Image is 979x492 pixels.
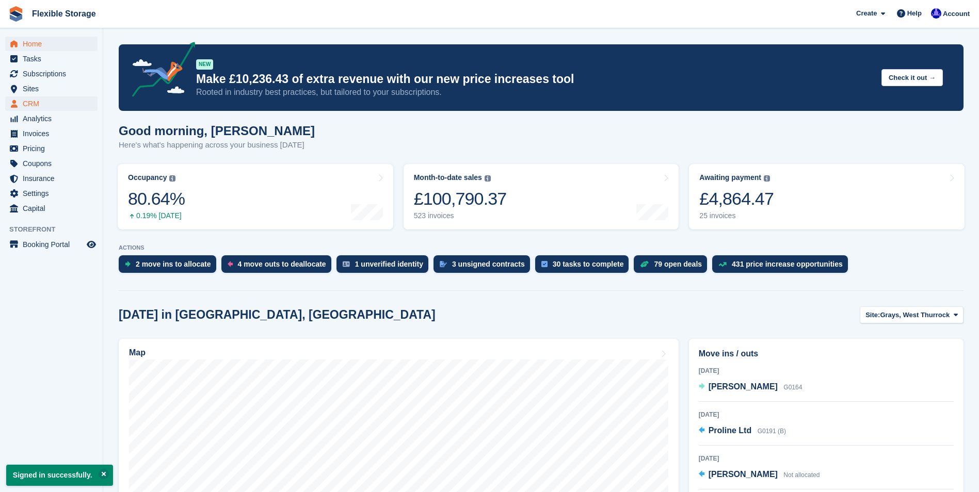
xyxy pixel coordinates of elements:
[5,156,98,171] a: menu
[860,306,964,323] button: Site: Grays, West Thurrock
[23,126,85,141] span: Invoices
[23,67,85,81] span: Subscriptions
[452,260,525,268] div: 3 unsigned contracts
[23,37,85,51] span: Home
[440,261,447,267] img: contract_signature_icon-13c848040528278c33f63329250d36e43548de30e8caae1d1a13099fd9432cc5.svg
[119,308,436,322] h2: [DATE] in [GEOGRAPHIC_DATA], [GEOGRAPHIC_DATA]
[6,465,113,486] p: Signed in successfully.
[119,124,315,138] h1: Good morning, [PERSON_NAME]
[196,59,213,70] div: NEW
[699,454,954,463] div: [DATE]
[5,186,98,201] a: menu
[535,255,634,278] a: 30 tasks to complete
[23,171,85,186] span: Insurance
[434,255,535,278] a: 3 unsigned contracts
[880,310,950,320] span: Grays, West Thurrock
[5,126,98,141] a: menu
[712,255,853,278] a: 431 price increase opportunities
[640,260,649,268] img: deal-1b604bf984904fb50ccaf53a9ad4b4a5d6e5aea283cecdc64d6e3604feb123c2.svg
[699,366,954,375] div: [DATE]
[553,260,624,268] div: 30 tasks to complete
[129,348,146,357] h2: Map
[699,468,820,482] a: [PERSON_NAME] Not allocated
[709,470,778,479] span: [PERSON_NAME]
[414,211,507,220] div: 523 invoices
[634,255,712,278] a: 79 open deals
[758,428,786,435] span: G0191 (B)
[699,188,774,209] div: £4,864.47
[343,261,350,267] img: verify_identity-adf6edd0f0f0b5bbfe63781bf79b02c33cf7c696d77639b501bdc392416b5a36.svg
[5,111,98,126] a: menu
[856,8,877,19] span: Create
[238,260,326,268] div: 4 move outs to deallocate
[709,382,778,391] span: [PERSON_NAME]
[125,261,131,267] img: move_ins_to_allocate_icon-fdf77a2bb77ea45bf5b3d319d69a93e2d87916cf1d5bf7949dd705db3b84f3ca.svg
[85,238,98,251] a: Preview store
[485,175,491,182] img: icon-info-grey-7440780725fd019a000dd9b08b2336e03edf1995a4989e88bcd33f0948082b44.svg
[699,424,786,438] a: Proline Ltd G0191 (B)
[8,6,24,22] img: stora-icon-8386f47178a22dfd0bd8f6a31ec36ba5ce8667c1dd55bd0f319d3a0aa187defe.svg
[128,173,167,182] div: Occupancy
[23,111,85,126] span: Analytics
[23,237,85,252] span: Booking Portal
[23,186,85,201] span: Settings
[654,260,702,268] div: 79 open deals
[136,260,211,268] div: 2 move ins to allocate
[119,244,964,251] p: ACTIONS
[541,261,548,267] img: task-75834270c22a3079a89374b754ae025e5fb1db73e45f91037f5363f120a921f8.svg
[28,5,100,22] a: Flexible Storage
[881,69,943,86] button: Check it out →
[5,37,98,51] a: menu
[907,8,922,19] span: Help
[221,255,336,278] a: 4 move outs to deallocate
[169,175,175,182] img: icon-info-grey-7440780725fd019a000dd9b08b2336e03edf1995a4989e88bcd33f0948082b44.svg
[336,255,434,278] a: 1 unverified identity
[23,96,85,111] span: CRM
[699,173,761,182] div: Awaiting payment
[9,224,103,235] span: Storefront
[196,87,873,98] p: Rooted in industry best practices, but tailored to your subscriptions.
[689,164,965,229] a: Awaiting payment £4,864.47 25 invoices
[943,9,970,19] span: Account
[709,426,752,435] span: Proline Ltd
[128,211,185,220] div: 0.19% [DATE]
[119,139,315,151] p: Here's what's happening across your business [DATE]
[414,173,482,182] div: Month-to-date sales
[699,348,954,360] h2: Move ins / outs
[699,211,774,220] div: 25 invoices
[23,52,85,66] span: Tasks
[355,260,423,268] div: 1 unverified identity
[732,260,843,268] div: 431 price increase opportunities
[123,42,196,101] img: price-adjustments-announcement-icon-8257ccfd72463d97f412b2fc003d46551f7dbcb40ab6d574587a9cd5c0d94...
[23,156,85,171] span: Coupons
[23,141,85,156] span: Pricing
[783,384,802,391] span: G0164
[699,381,803,394] a: [PERSON_NAME] G0164
[228,261,233,267] img: move_outs_to_deallocate_icon-f764333ba52eb49d3ac5e1228854f67142a1ed5810a6f6cc68b1a99e826820c5.svg
[865,310,880,320] span: Site:
[414,188,507,209] div: £100,790.37
[23,201,85,216] span: Capital
[118,164,393,229] a: Occupancy 80.64% 0.19% [DATE]
[196,72,873,87] p: Make £10,236.43 of extra revenue with our new price increases tool
[783,471,820,479] span: Not allocated
[119,255,221,278] a: 2 move ins to allocate
[5,96,98,111] a: menu
[5,237,98,252] a: menu
[5,141,98,156] a: menu
[5,201,98,216] a: menu
[128,188,185,209] div: 80.64%
[931,8,941,19] img: Ian Petherick
[404,164,679,229] a: Month-to-date sales £100,790.37 523 invoices
[5,52,98,66] a: menu
[23,81,85,96] span: Sites
[699,410,954,419] div: [DATE]
[718,262,727,267] img: price_increase_opportunities-93ffe204e8149a01c8c9dc8f82e8f89637d9d84a8eef4429ea346261dce0b2c0.svg
[5,81,98,96] a: menu
[5,171,98,186] a: menu
[764,175,770,182] img: icon-info-grey-7440780725fd019a000dd9b08b2336e03edf1995a4989e88bcd33f0948082b44.svg
[5,67,98,81] a: menu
